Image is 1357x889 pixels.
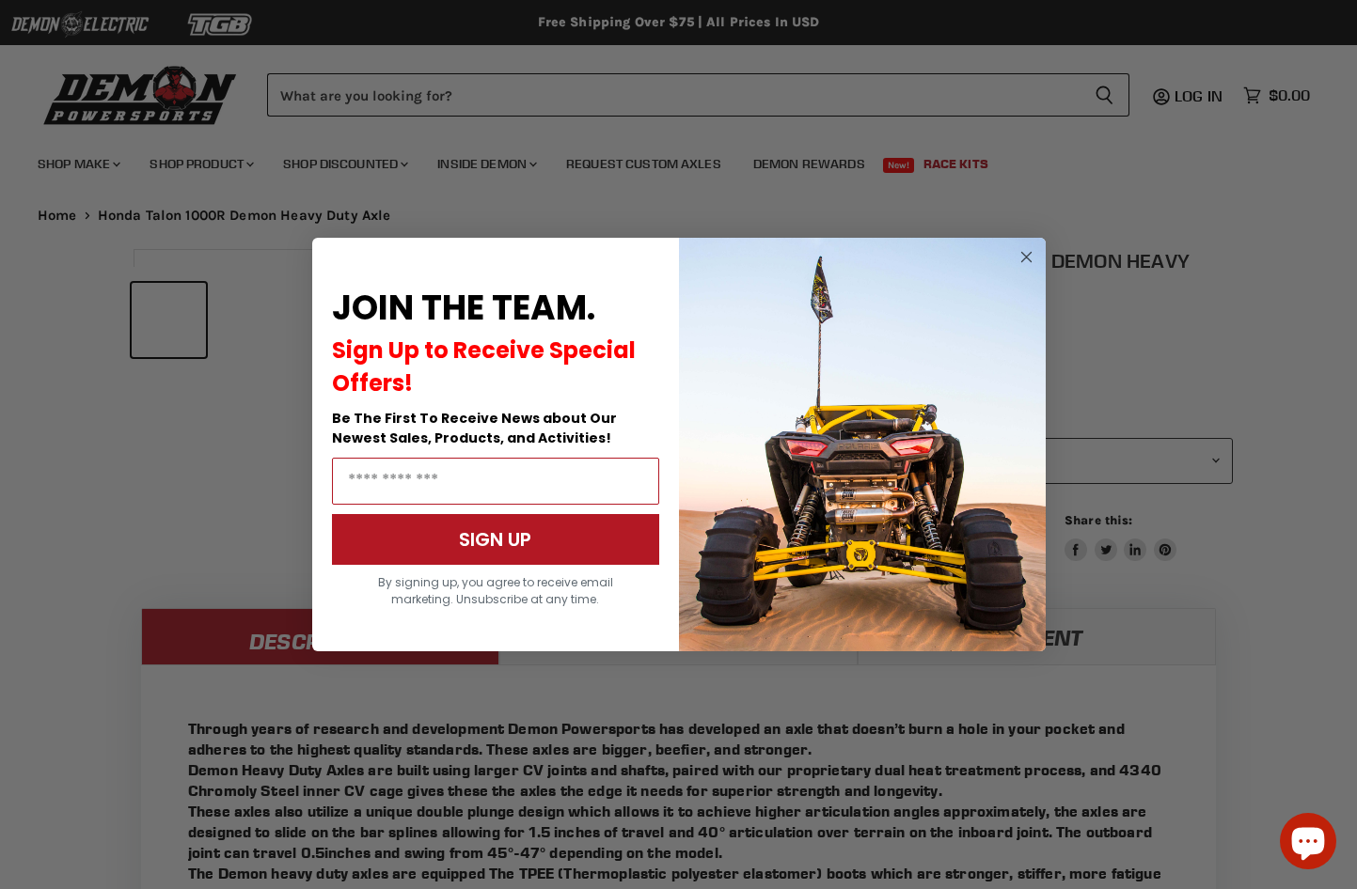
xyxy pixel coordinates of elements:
button: SIGN UP [332,514,659,565]
img: a9095488-b6e7-41ba-879d-588abfab540b.jpeg [679,238,1046,651]
span: Sign Up to Receive Special Offers! [332,335,636,398]
span: JOIN THE TEAM. [332,284,595,332]
button: Close dialog [1015,245,1038,269]
input: Email Address [332,458,659,505]
span: Be The First To Receive News about Our Newest Sales, Products, and Activities! [332,409,617,447]
span: By signing up, you agree to receive email marketing. Unsubscribe at any time. [378,574,613,607]
inbox-online-store-chat: Shopify online store chat [1274,813,1342,874]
